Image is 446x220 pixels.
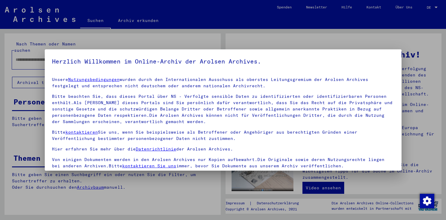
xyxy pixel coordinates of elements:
p: Bitte beachten Sie, dass dieses Portal über NS - Verfolgte sensible Daten zu identifizierten oder... [52,93,394,125]
a: Datenrichtlinie [136,146,176,152]
p: Von einigen Dokumenten werden in den Arolsen Archives nur Kopien aufbewahrt.Die Originale sowie d... [52,156,394,169]
p: Hier erfahren Sie mehr über die der Arolsen Archives. [52,146,394,152]
a: kontaktieren [65,129,98,135]
div: Zustimmung ändern [420,194,434,208]
a: Nutzungsbedingungen [68,77,120,82]
p: Bitte Sie uns, wenn Sie beispielsweise als Betroffener oder Angehöriger aus berechtigten Gründen ... [52,129,394,142]
img: Zustimmung ändern [420,194,434,208]
a: kontaktieren Sie uns [122,163,176,169]
h5: Herzlich Willkommen im Online-Archiv der Arolsen Archives. [52,57,394,66]
p: Unsere wurden durch den Internationalen Ausschuss als oberstes Leitungsgremium der Arolsen Archiv... [52,76,394,89]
